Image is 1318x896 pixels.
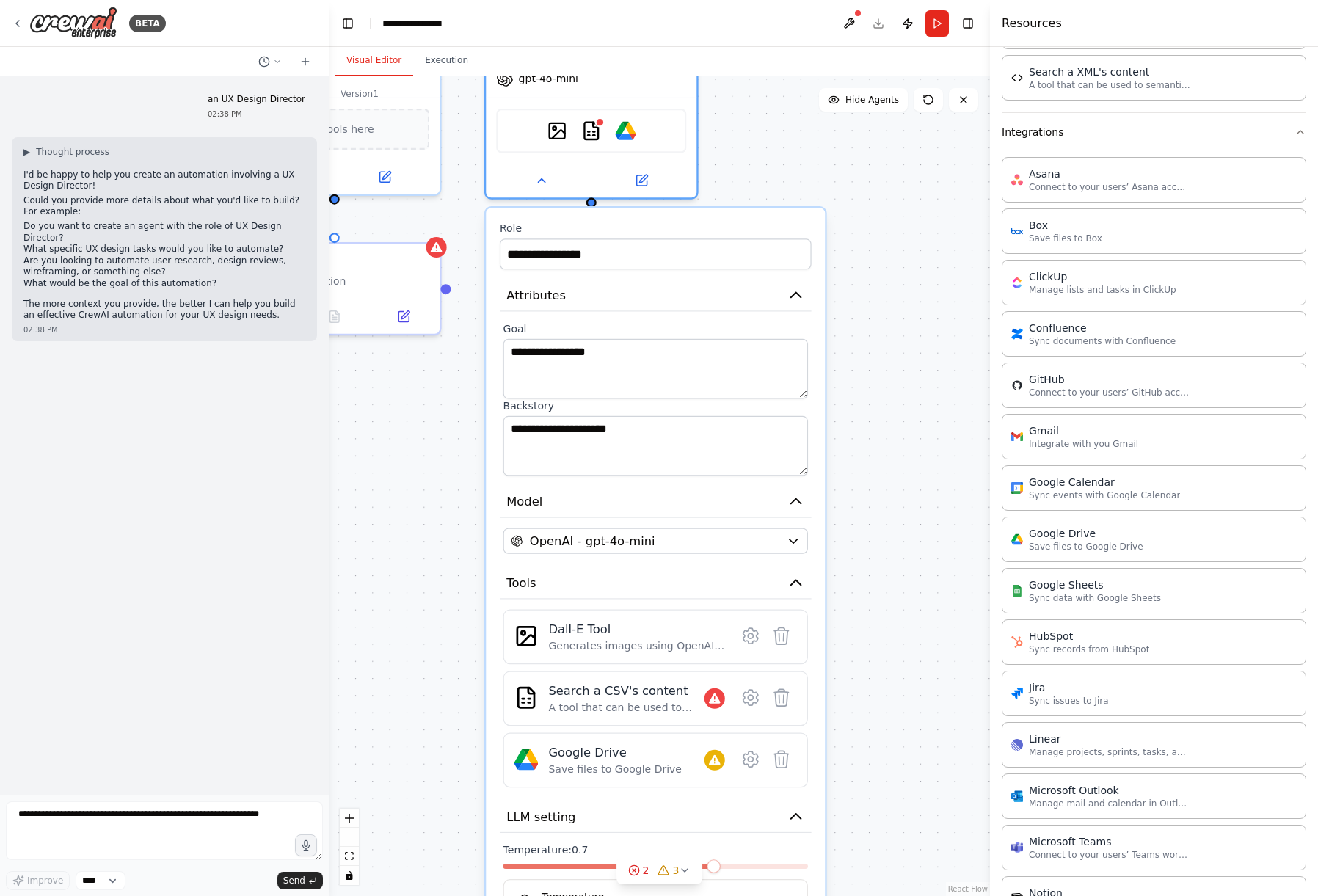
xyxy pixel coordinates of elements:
span: OpenAI - gpt-4o-mini [530,533,655,550]
div: Asana [1029,167,1190,181]
button: Start a new chat [294,53,317,70]
div: Microsoft Outlook [1029,783,1190,798]
button: Delete tool [766,744,797,775]
li: Are you looking to automate user research, design reviews, wireframing, or something else? [23,255,305,278]
button: Open in side panel [336,167,433,187]
button: No output available [298,307,371,327]
img: Confluence [1011,328,1023,340]
p: an UX Design Director [208,94,305,106]
span: Model [506,493,542,510]
button: Hide left sidebar [338,13,358,34]
div: Dall-E Tool [548,621,724,638]
div: Google Sheets [1029,578,1161,592]
div: React Flow controls [340,809,359,885]
span: LLM setting [506,808,575,825]
div: Search a XML's content [1029,65,1190,79]
button: LLM setting [500,801,812,833]
p: Sync issues to Jira [1029,695,1109,707]
p: Save files to Google Drive [1029,541,1143,553]
img: Jira [1011,688,1023,699]
p: Sync documents with Confluence [1029,335,1176,347]
button: zoom out [340,828,359,847]
button: toggle interactivity [340,866,359,885]
button: Hide Agents [819,88,908,112]
label: Role [500,222,812,236]
button: Delete tool [766,682,797,713]
img: CSVSearchTool [514,685,539,710]
div: 02:38 PM [208,109,305,120]
img: HubSpot [1011,636,1023,648]
li: What would be the goal of this automation? [23,278,305,290]
button: fit view [340,847,359,866]
p: Could you provide more details about what you'd like to build? For example: [23,195,305,218]
button: Switch to previous chat [252,53,288,70]
img: Box [1011,225,1023,237]
p: Connect to your users’ Asana accounts [1029,181,1190,193]
div: BETA [129,15,166,32]
p: I'd be happy to help you create an automation involving a UX Design Director! [23,170,305,192]
div: Google Drive [548,744,682,761]
span: Send [283,875,305,886]
div: Google Drive [1029,526,1143,541]
button: Visual Editor [335,45,413,76]
p: Connect to your users’ GitHub accounts [1029,387,1190,398]
div: Gmail [1029,423,1138,438]
li: Do you want to create an agent with the role of UX Design Director? [23,221,305,244]
div: Drop tools here [227,2,442,196]
div: Confluence [1029,321,1176,335]
label: Backstory [503,399,808,413]
span: Attributes [506,287,566,304]
p: Save files to Box [1029,233,1102,244]
button: Open in side panel [593,170,690,191]
img: Google Calendar [1011,482,1023,494]
img: ClickUp [1011,277,1023,288]
button: Send [277,872,323,889]
img: Google Drive [1011,533,1023,545]
button: Delete tool [766,621,797,652]
nav: breadcrumb [382,16,458,31]
div: Microsoft Teams [1029,834,1190,849]
div: GitHub [1029,372,1190,387]
h4: Resources [1002,15,1062,32]
img: DallETool [514,624,539,648]
p: Manage lists and tasks in ClickUp [1029,284,1176,296]
img: Microsoft Teams [1011,842,1023,853]
div: Version 1 [341,88,379,100]
div: Task description [263,274,429,288]
div: Jira [1029,680,1109,695]
img: Linear [1011,739,1023,751]
button: Tools [500,567,812,599]
button: Open in side panel [374,307,433,327]
span: Temperature: 0.7 [503,843,589,857]
div: Search a CSV's content [548,682,704,699]
button: Configure tool [735,621,766,652]
img: CSVSearchTool [581,120,602,141]
p: Sync records from HubSpot [1029,644,1149,655]
img: Google Drive [615,120,636,141]
button: 23 [616,857,703,884]
span: 3 [673,863,680,878]
button: OpenAI - gpt-4o-mini [503,528,808,554]
p: Connect to your users’ Teams workspaces [1029,849,1190,861]
img: Logo [29,7,117,40]
span: Drop tools here [295,120,374,137]
img: Asana [1011,174,1023,186]
div: Google Calendar [1029,475,1180,489]
button: Configure tool [735,682,766,713]
div: ClickUp [1029,269,1176,284]
p: Manage projects, sprints, tasks, and bug tracking in Linear [1029,746,1190,758]
div: Save files to Google Drive [548,762,682,776]
p: Manage mail and calendar in Outlook [1029,798,1190,809]
p: Sync events with Google Calendar [1029,489,1180,501]
img: Google Sheets [1011,585,1023,597]
div: Linear [1029,732,1190,746]
img: Microsoft Outlook [1011,790,1023,802]
span: Hide Agents [845,94,899,106]
button: Improve [6,871,70,890]
img: DallETool [547,120,567,141]
button: Configure tool [735,744,766,775]
img: Google Drive [514,747,539,771]
div: Generates images using OpenAI's Dall-E model. [548,639,724,653]
span: Thought process [36,146,109,158]
span: 2 [643,863,649,878]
